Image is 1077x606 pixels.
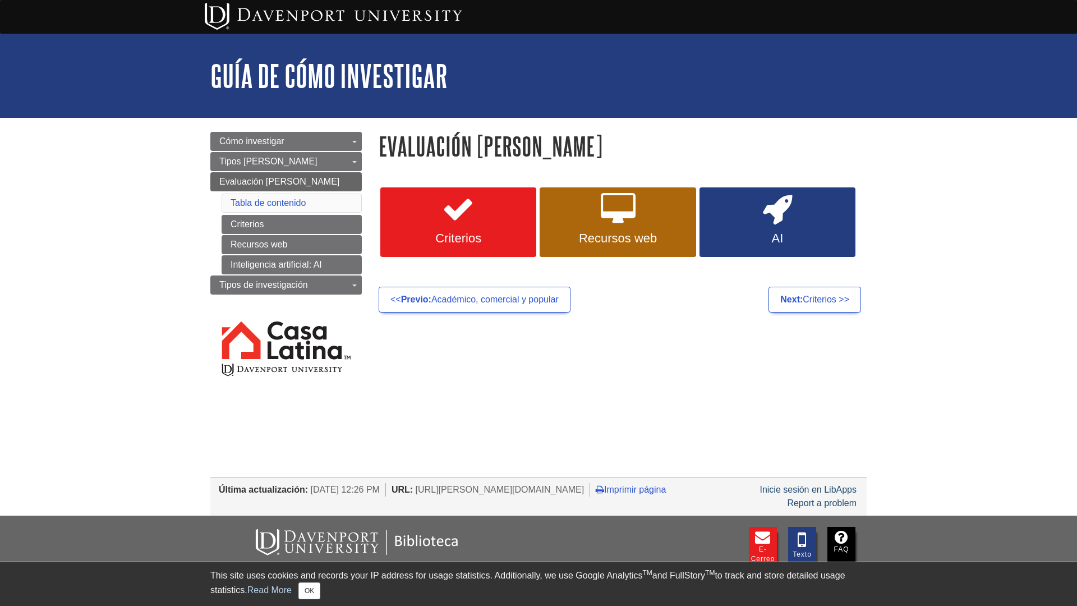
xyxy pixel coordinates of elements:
a: Next:Criterios >> [768,287,861,313]
a: Guía de cómo investigar [210,58,448,93]
a: Cómo investigar [210,132,362,151]
a: Tipos de investigación [210,276,362,295]
span: URL: [392,485,413,494]
span: [DATE] 12:26 PM [311,485,380,494]
span: Última actualización: [219,485,308,494]
a: Texto [788,527,816,565]
a: Recursos web [222,235,362,254]
div: Guide Page Menu [210,132,362,397]
strong: Previo: [401,295,431,304]
span: AI [708,231,847,246]
a: Inteligencia artificial: AI [222,255,362,274]
a: E-Cerreo [749,527,777,565]
sup: TM [705,569,715,577]
i: Imprimir página [596,485,604,494]
a: Recursos web [540,187,696,257]
h1: Evaluación [PERSON_NAME] [379,132,867,160]
button: Close [298,582,320,599]
span: [URL][PERSON_NAME][DOMAIN_NAME] [416,485,584,494]
a: Tipos [PERSON_NAME] [210,152,362,171]
a: Evaluación [PERSON_NAME] [210,172,362,191]
img: Biblioteca DU [222,527,491,558]
strong: Next: [780,295,803,304]
span: Cómo investigar [219,136,284,146]
a: Read More [247,585,292,595]
a: Report a problem [787,498,857,508]
sup: TM [642,569,652,577]
a: Inicie sesión en LibApps [760,485,857,494]
span: Criterios [389,231,528,246]
a: FAQ [827,527,855,565]
a: <<Previo:Académico, comercial y popular [379,287,570,313]
img: Davenport University [205,3,462,30]
span: Evaluación [PERSON_NAME] [219,177,339,186]
a: AI [699,187,855,257]
span: Recursos web [548,231,687,246]
a: Imprimir página [596,485,666,494]
a: Criterios [380,187,536,257]
a: Criterios [222,215,362,234]
span: Tipos de investigación [219,280,308,290]
a: Tabla de contenido [231,198,306,208]
span: Tipos [PERSON_NAME] [219,157,317,166]
div: This site uses cookies and records your IP address for usage statistics. Additionally, we use Goo... [210,569,867,599]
